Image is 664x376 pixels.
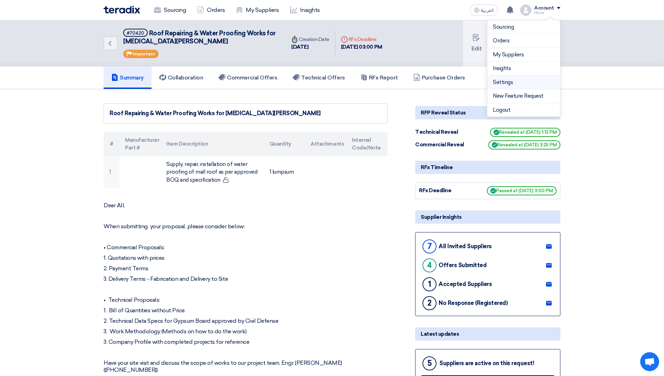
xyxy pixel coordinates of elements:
a: Insights [493,64,554,72]
img: Teradix logo [104,6,140,14]
a: RFx Report [353,67,406,89]
div: RFx Timeline [415,161,560,174]
div: [DATE] [291,43,329,51]
a: Insights [285,2,326,18]
button: العربية [470,5,498,16]
th: # [104,132,119,156]
div: RFP Reveal Status [415,106,560,119]
div: Technical Reveal [415,128,468,136]
h5: Summary [111,74,144,81]
a: New Feature Request [493,92,554,100]
img: profile_test.png [520,5,531,16]
a: Orders [493,37,554,45]
button: Edit [463,20,490,67]
div: Supplier Insights [415,210,560,224]
h5: Purchase Orders [413,74,465,81]
div: RFx Deadline [419,187,471,195]
p: Have your site visit and discuss the scope of works to our project team, Engr. [PERSON_NAME] ([PH... [104,360,387,374]
div: Accepted Suppliers [439,281,492,287]
div: #70420 [127,31,144,35]
a: Sourcing [148,2,191,18]
a: Technical Offers [285,67,352,89]
p: • Technical Proposals: [104,297,387,304]
span: Passed at [DATE] 3:00 PM [487,186,557,195]
a: Open chat [640,352,659,371]
h5: Commercial Offers [218,74,277,81]
div: 5 [422,356,436,370]
div: [DATE] 03:00 PM [341,43,382,51]
span: العربية [481,8,494,13]
a: Collaboration [152,67,211,89]
div: Offers Submitted [439,262,487,269]
a: My Suppliers [493,51,554,59]
span: Important [133,51,155,56]
span: Roof Repairing & Water Proofing Works for [MEDICAL_DATA][PERSON_NAME] [123,29,276,45]
p: 1. Quotations with prices [104,255,387,262]
div: Creation Date [291,36,329,43]
h5: Technical Offers [293,74,345,81]
th: Manufacturer Part # [119,132,161,156]
td: 1 [104,156,119,188]
div: Roof Repairing & Water Proofing Works for [MEDICAL_DATA][PERSON_NAME] [110,109,382,118]
p: • Commercial Proposals: [104,244,387,251]
a: Commercial Offers [211,67,285,89]
div: Hissa [534,11,560,15]
div: All Invited Suppliers [439,243,492,250]
th: Quantity [264,132,305,156]
th: Internal Code/Note [346,132,387,156]
a: My Suppliers [230,2,284,18]
h5: Collaboration [159,74,203,81]
div: Account [534,5,554,11]
div: RFx Deadline [341,36,382,43]
p: 2. Payment Terms [104,265,387,272]
div: No Response (Registered) [439,300,508,306]
p: 3. Work Methodology (Methods on how to do the work) [104,328,387,335]
p: 1. Bill of Quantities without Price [104,307,387,314]
a: Sourcing [493,23,554,31]
th: Attachments [305,132,346,156]
h5: RFx Report [361,74,398,81]
h5: Roof Repairing & Water Proofing Works for Yasmin Mall [123,29,277,46]
p: 2. Technical Data Specs for Gypsum Board approved by Civil Defense [104,318,387,325]
p: 3. Company Profile with completed projects for reference [104,339,387,346]
p: 3. Delivery Terms - Fabrication and Delivery to Site [104,276,387,283]
a: Settings [493,78,554,86]
div: Commercial Reveal [415,141,468,149]
a: Orders [191,2,230,18]
td: Supply, repair, installation of water proofing of mall roof as per approved BOQ and specification [161,156,264,188]
p: Dear All, [104,202,387,209]
p: When submitting your proposal, please consider below: [104,223,387,230]
div: 7 [422,239,436,253]
a: Purchase Orders [406,67,473,89]
div: 2 [422,296,436,310]
a: Summary [104,67,152,89]
li: Logout [487,103,560,117]
th: Item Description [161,132,264,156]
span: Revealed at [DATE] 1:12 PM [490,128,560,137]
span: Revealed at [DATE] 3:25 PM [488,140,560,149]
td: 1 lumpsum [264,156,305,188]
div: Latest updates [415,327,560,341]
div: 1 [422,277,436,291]
div: 4 [422,258,436,272]
div: Suppliers are active on this request! [439,360,534,367]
